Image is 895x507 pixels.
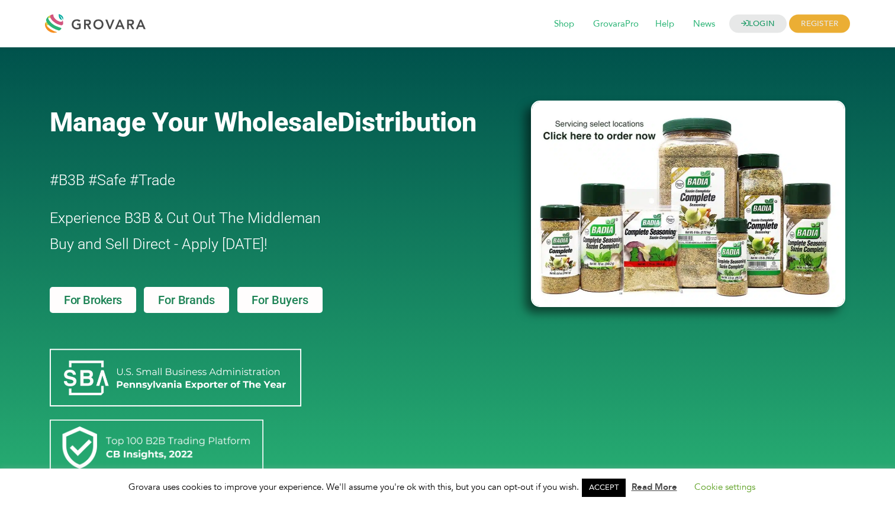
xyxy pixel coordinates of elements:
[144,287,228,313] a: For Brands
[252,294,308,306] span: For Buyers
[337,106,477,138] span: Distribution
[789,15,850,33] span: REGISTER
[729,15,787,33] a: LOGIN
[585,18,647,31] a: GrovaraPro
[647,18,682,31] a: Help
[546,13,582,35] span: Shop
[582,479,626,497] a: ACCEPT
[632,481,677,493] a: Read More
[50,287,136,313] a: For Brokers
[128,481,767,493] span: Grovara uses cookies to improve your experience. We'll assume you're ok with this, but you can op...
[546,18,582,31] a: Shop
[685,13,723,35] span: News
[694,481,755,493] a: Cookie settings
[158,294,214,306] span: For Brands
[585,13,647,35] span: GrovaraPro
[685,18,723,31] a: News
[647,13,682,35] span: Help
[50,235,268,253] span: Buy and Sell Direct - Apply [DATE]!
[50,209,321,227] span: Experience B3B & Cut Out The Middleman
[64,294,122,306] span: For Brokers
[50,106,337,138] span: Manage Your Wholesale
[237,287,323,313] a: For Buyers
[50,167,463,193] h2: #B3B #Safe #Trade
[50,106,511,138] a: Manage Your WholesaleDistribution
